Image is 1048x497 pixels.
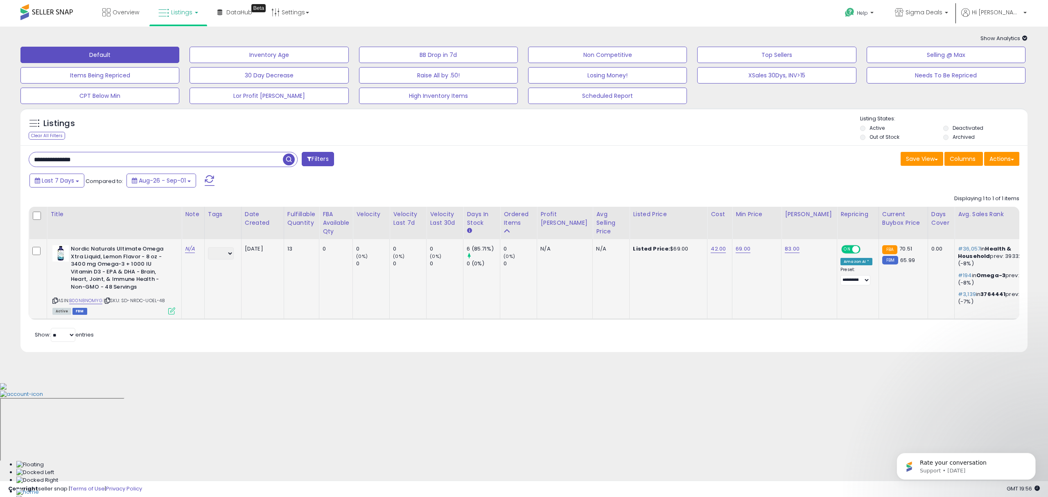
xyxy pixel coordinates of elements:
[356,210,386,219] div: Velocity
[867,67,1025,84] button: Needs To Be Repriced
[504,245,537,253] div: 0
[504,253,515,260] small: (0%)
[882,245,897,254] small: FBA
[467,227,472,235] small: Days In Stock.
[52,245,69,262] img: 41naSs0Xq8L._SL40_.jpg
[185,245,195,253] a: N/A
[900,256,915,264] span: 65.99
[35,331,94,339] span: Show: entries
[190,67,348,84] button: 30 Day Decrease
[870,124,885,131] label: Active
[359,67,518,84] button: Raise All by .50!
[185,210,201,219] div: Note
[171,8,192,16] span: Listings
[52,308,71,315] span: All listings currently available for purchase on Amazon
[16,488,39,496] img: Home
[540,210,589,227] div: Profit [PERSON_NAME]
[958,290,976,298] span: #3,139
[958,245,1038,268] p: in prev: 39332 (-8%)
[845,7,855,18] i: Get Help
[633,245,670,253] b: Listed Price:
[958,291,1038,305] p: in prev: 3376 (-7%)
[72,308,87,315] span: FBM
[323,210,349,236] div: FBA Available Qty
[697,67,856,84] button: XSales 30Dys, INV>15
[356,253,368,260] small: (0%)
[954,195,1019,203] div: Displaying 1 to 1 of 1 items
[226,8,252,16] span: DataHub
[287,245,313,253] div: 13
[356,245,389,253] div: 0
[838,1,882,27] a: Help
[633,210,704,219] div: Listed Price
[859,246,872,253] span: OFF
[287,210,316,227] div: Fulfillable Quantity
[785,210,833,219] div: [PERSON_NAME]
[980,290,1005,298] span: 3764441
[430,260,463,267] div: 0
[393,253,404,260] small: (0%)
[71,245,170,293] b: Nordic Naturals Ultimate Omega Xtra Liquid, Lemon Flavor - 8 oz - 3400 mg Omega-3 + 1000 IU Vitam...
[958,272,1038,287] p: in prev: 210 (-8%)
[52,245,175,314] div: ASIN:
[711,245,726,253] a: 42.00
[16,469,54,477] img: Docked Left
[50,210,178,219] div: Title
[870,133,899,140] label: Out of Stock
[204,207,241,239] th: CSV column name: cust_attr_1_Tags
[245,210,280,227] div: Date Created
[953,124,983,131] label: Deactivated
[430,253,441,260] small: (0%)
[20,88,179,104] button: CPT Below Min
[961,8,1027,27] a: Hi [PERSON_NAME]
[16,477,58,484] img: Docked Right
[976,271,1005,279] span: Omega-3
[43,118,75,129] h5: Listings
[190,47,348,63] button: Inventory Age
[840,267,872,285] div: Preset:
[736,210,778,219] div: Min Price
[393,260,426,267] div: 0
[953,133,975,140] label: Archived
[29,174,84,188] button: Last 7 Days
[596,210,626,236] div: Avg Selling Price
[596,245,623,253] div: N/A
[984,152,1019,166] button: Actions
[126,174,196,188] button: Aug-26 - Sep-01
[208,210,238,219] div: Tags
[944,152,983,166] button: Columns
[972,8,1021,16] span: Hi [PERSON_NAME]
[528,88,687,104] button: Scheduled Report
[860,115,1028,123] p: Listing States:
[16,461,44,469] img: Floating
[467,210,497,227] div: Days In Stock
[840,210,875,219] div: Repricing
[884,436,1048,493] iframe: Intercom notifications message
[20,47,179,63] button: Default
[840,258,872,265] div: Amazon AI *
[42,176,74,185] span: Last 7 Days
[842,246,852,253] span: ON
[958,271,972,279] span: #194
[931,210,951,227] div: Days Cover
[393,245,426,253] div: 0
[899,245,912,253] span: 70.51
[958,245,980,253] span: #36,057
[251,4,266,12] div: Tooltip anchor
[857,9,868,16] span: Help
[906,8,942,16] span: Sigma Deals
[139,176,186,185] span: Aug-26 - Sep-01
[359,47,518,63] button: BB Drop in 7d
[958,245,1012,260] span: Health & Household
[697,47,856,63] button: Top Sellers
[356,260,389,267] div: 0
[323,245,346,253] div: 0
[504,260,537,267] div: 0
[633,245,701,253] div: $69.00
[950,155,976,163] span: Columns
[467,245,500,253] div: 6 (85.71%)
